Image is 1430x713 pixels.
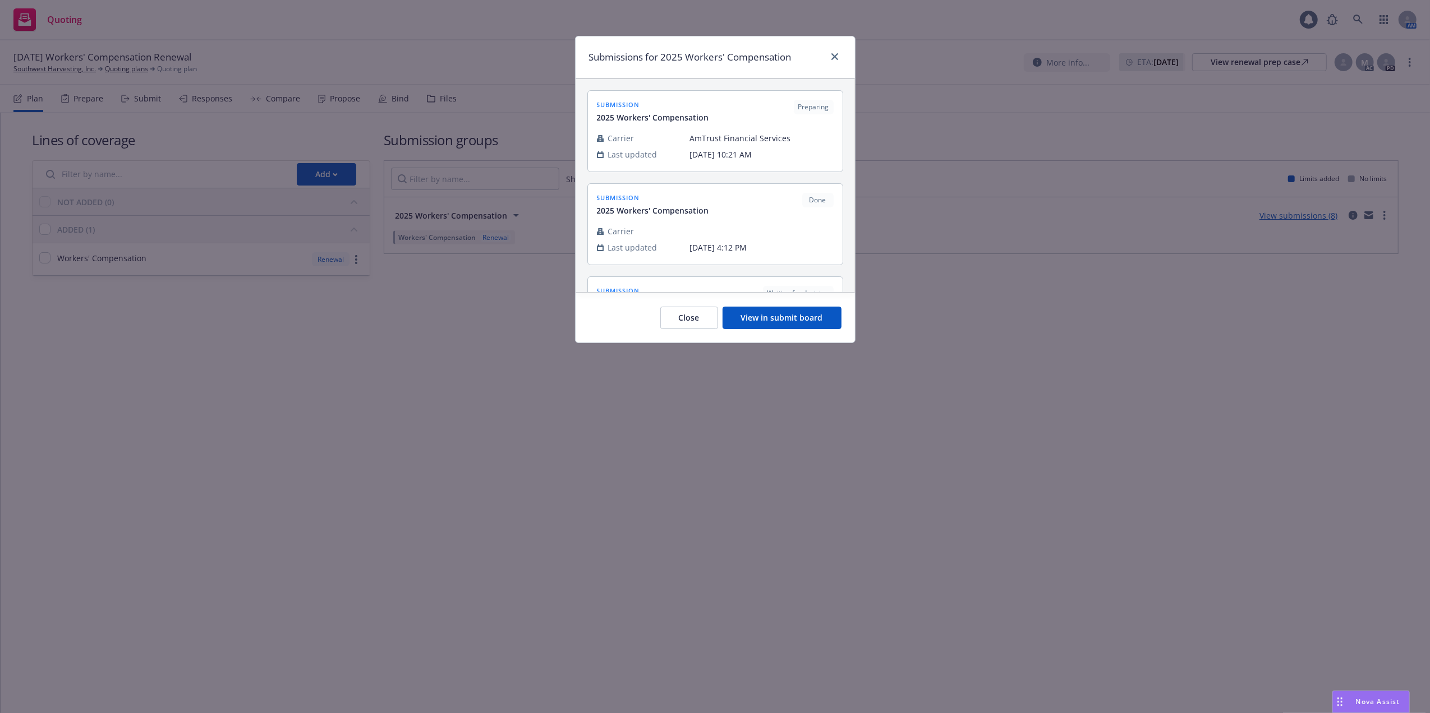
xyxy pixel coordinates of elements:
span: Waiting for decision [767,288,829,298]
span: [DATE] 10:21 AM [690,149,834,160]
div: Drag to move [1333,691,1347,712]
span: Last updated [608,242,657,253]
span: Done [807,195,829,205]
span: submission [597,193,709,202]
span: Preparing [798,102,829,112]
span: submission [597,100,709,109]
button: Nova Assist [1332,691,1410,713]
button: View in submit board [723,307,842,329]
h1: Submissions for 2025 Workers' Compensation [589,50,792,64]
button: Close [660,307,718,329]
span: Nova Assist [1356,697,1400,706]
span: Carrier [608,132,634,144]
span: 2025 Workers' Compensation [597,205,709,216]
span: [DATE] 4:12 PM [690,242,834,253]
span: submission [597,286,709,295]
span: 2025 Workers' Compensation [597,112,709,123]
span: Carrier [608,225,634,237]
span: Last updated [608,149,657,160]
a: close [828,50,842,63]
span: AmTrust Financial Services [690,132,834,144]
